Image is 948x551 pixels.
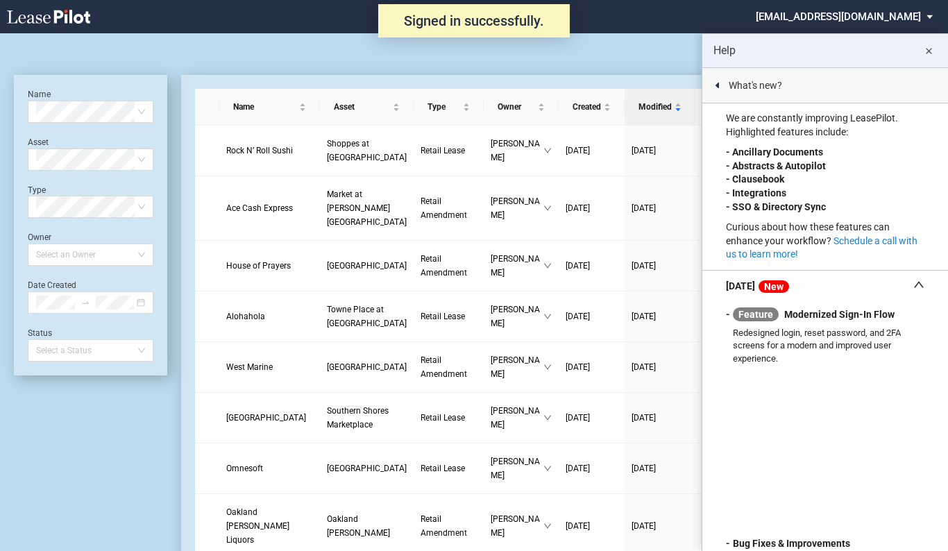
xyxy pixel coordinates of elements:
[421,194,477,222] a: Retail Amendment
[226,507,289,545] span: Oakland Mills Liquors
[566,413,590,423] span: [DATE]
[484,89,559,126] th: Owner
[498,100,535,114] span: Owner
[695,89,763,126] th: Version
[632,146,656,155] span: [DATE]
[81,298,90,307] span: swap-right
[566,201,618,215] a: [DATE]
[327,406,389,430] span: Southern Shores Marketplace
[543,146,552,155] span: down
[559,89,625,126] th: Created
[327,360,407,374] a: [GEOGRAPHIC_DATA]
[327,305,407,328] span: Towne Place at Greenbrier
[566,461,618,475] a: [DATE]
[632,461,688,475] a: [DATE]
[28,137,49,147] label: Asset
[327,461,407,475] a: [GEOGRAPHIC_DATA]
[226,261,291,271] span: House of Prayers
[334,100,390,114] span: Asset
[421,514,467,538] span: Retail Amendment
[625,89,695,126] th: Modified
[414,89,484,126] th: Type
[327,189,407,227] span: Market at Opitz Crossing
[28,328,52,338] label: Status
[491,512,543,540] span: [PERSON_NAME]
[226,144,313,158] a: Rock N’ Roll Sushi
[28,232,51,242] label: Owner
[543,262,552,270] span: down
[421,461,477,475] a: Retail Lease
[491,404,543,432] span: [PERSON_NAME]
[566,146,590,155] span: [DATE]
[428,100,460,114] span: Type
[28,185,46,195] label: Type
[632,201,688,215] a: [DATE]
[226,203,293,213] span: Ace Cash Express
[632,521,656,531] span: [DATE]
[543,414,552,422] span: down
[632,310,688,323] a: [DATE]
[632,464,656,473] span: [DATE]
[573,100,601,114] span: Created
[566,411,618,425] a: [DATE]
[421,196,467,220] span: Retail Amendment
[632,261,656,271] span: [DATE]
[543,363,552,371] span: down
[327,464,407,473] span: Commerce Centre
[378,4,570,37] div: Signed in successfully.
[491,137,543,164] span: [PERSON_NAME]
[566,464,590,473] span: [DATE]
[226,360,313,374] a: West Marine
[327,137,407,164] a: Shoppes at [GEOGRAPHIC_DATA]
[421,464,465,473] span: Retail Lease
[421,312,465,321] span: Retail Lease
[226,259,313,273] a: House of Prayers
[226,411,313,425] a: [GEOGRAPHIC_DATA]
[28,90,51,99] label: Name
[421,254,467,278] span: Retail Amendment
[491,353,543,381] span: [PERSON_NAME]
[421,144,477,158] a: Retail Lease
[566,144,618,158] a: [DATE]
[632,312,656,321] span: [DATE]
[421,353,477,381] a: Retail Amendment
[566,360,618,374] a: [DATE]
[320,89,414,126] th: Asset
[226,312,265,321] span: Alohahola
[226,461,313,475] a: Omnesoft
[421,411,477,425] a: Retail Lease
[491,252,543,280] span: [PERSON_NAME]
[233,100,296,114] span: Name
[226,201,313,215] a: Ace Cash Express
[421,512,477,540] a: Retail Amendment
[566,312,590,321] span: [DATE]
[632,362,656,372] span: [DATE]
[632,259,688,273] a: [DATE]
[566,521,590,531] span: [DATE]
[226,362,273,372] span: West Marine
[421,413,465,423] span: Retail Lease
[327,261,407,271] span: Northwest Plaza
[226,310,313,323] a: Alohahola
[543,522,552,530] span: down
[566,519,618,533] a: [DATE]
[226,464,263,473] span: Omnesoft
[327,404,407,432] a: Southern Shores Marketplace
[566,259,618,273] a: [DATE]
[491,303,543,330] span: [PERSON_NAME]
[28,280,76,290] label: Date Created
[327,187,407,229] a: Market at [PERSON_NAME][GEOGRAPHIC_DATA]
[632,203,656,213] span: [DATE]
[327,512,407,540] a: Oakland [PERSON_NAME]
[632,144,688,158] a: [DATE]
[566,261,590,271] span: [DATE]
[566,362,590,372] span: [DATE]
[226,146,293,155] span: Rock N’ Roll Sushi
[632,360,688,374] a: [DATE]
[491,455,543,482] span: [PERSON_NAME]
[226,505,313,547] a: Oakland [PERSON_NAME] Liquors
[327,303,407,330] a: Towne Place at [GEOGRAPHIC_DATA]
[491,194,543,222] span: [PERSON_NAME]
[566,203,590,213] span: [DATE]
[566,310,618,323] a: [DATE]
